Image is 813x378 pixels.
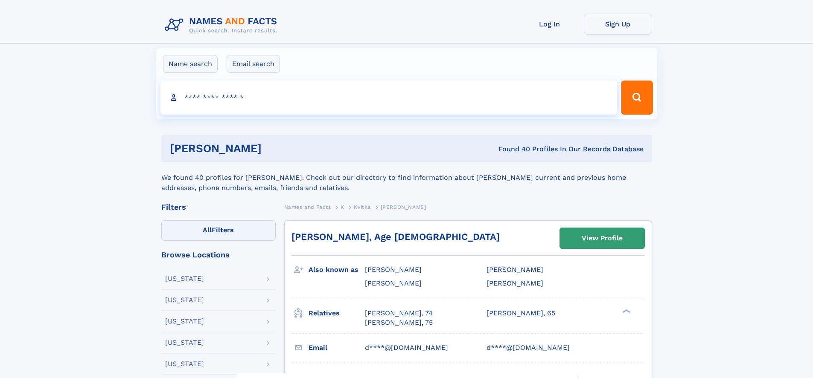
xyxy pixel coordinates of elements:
[354,202,371,212] a: Kvitka
[621,81,653,115] button: Search Button
[341,204,344,210] span: K
[516,14,584,35] a: Log In
[227,55,280,73] label: Email search
[365,318,433,327] a: [PERSON_NAME], 75
[203,226,212,234] span: All
[161,162,652,193] div: We found 40 profiles for [PERSON_NAME]. Check out our directory to find information about [PERSON...
[163,55,218,73] label: Name search
[161,251,276,259] div: Browse Locations
[160,81,618,115] input: search input
[341,202,344,212] a: K
[309,263,365,277] h3: Also known as
[560,228,644,248] a: View Profile
[582,228,623,248] div: View Profile
[354,204,371,210] span: Kvitka
[161,14,284,37] img: Logo Names and Facts
[487,279,543,287] span: [PERSON_NAME]
[487,265,543,274] span: [PERSON_NAME]
[284,202,331,212] a: Names and Facts
[161,203,276,211] div: Filters
[165,275,204,282] div: [US_STATE]
[165,361,204,367] div: [US_STATE]
[365,265,422,274] span: [PERSON_NAME]
[291,231,500,242] a: [PERSON_NAME], Age [DEMOGRAPHIC_DATA]
[584,14,652,35] a: Sign Up
[365,309,433,318] a: [PERSON_NAME], 74
[170,143,380,154] h1: [PERSON_NAME]
[161,220,276,241] label: Filters
[309,340,365,355] h3: Email
[309,306,365,320] h3: Relatives
[365,279,422,287] span: [PERSON_NAME]
[381,204,426,210] span: [PERSON_NAME]
[380,144,644,154] div: Found 40 Profiles In Our Records Database
[487,309,555,318] a: [PERSON_NAME], 65
[165,318,204,325] div: [US_STATE]
[165,297,204,303] div: [US_STATE]
[165,339,204,346] div: [US_STATE]
[621,308,631,314] div: ❯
